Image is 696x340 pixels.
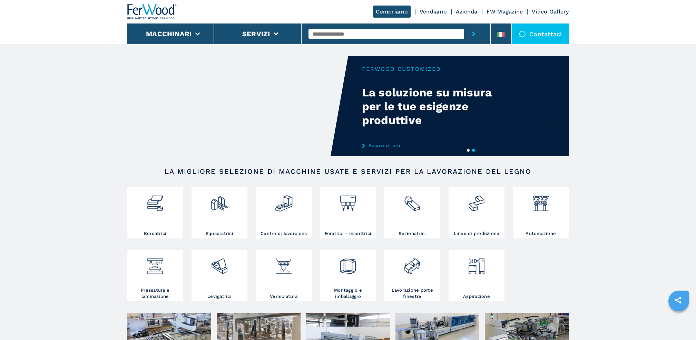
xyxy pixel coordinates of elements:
a: Compriamo [373,6,411,18]
img: Contattaci [519,30,526,37]
h3: Verniciatura [270,293,297,300]
a: Foratrici - inseritrici [320,187,376,238]
h3: Foratrici - inseritrici [325,230,372,237]
h3: Centro di lavoro cnc [261,230,307,237]
button: Servizi [242,30,270,38]
a: Video Gallery [532,8,569,15]
a: Bordatrici [127,187,183,238]
a: Sezionatrici [384,187,440,238]
iframe: Chat [667,309,691,335]
a: Squadratrici [192,187,247,238]
h3: Automazione [526,230,556,237]
img: centro_di_lavoro_cnc_2.png [275,189,293,212]
h2: LA MIGLIORE SELEZIONE DI MACCHINE USATE E SERVIZI PER LA LAVORAZIONE DEL LEGNO [149,167,547,176]
img: levigatrici_2.png [210,252,228,275]
img: verniciatura_1.png [275,252,293,275]
img: montaggio_imballaggio_2.png [339,252,357,275]
a: Levigatrici [192,250,247,301]
h3: Montaggio e imballaggio [322,287,374,300]
a: Automazione [513,187,569,238]
a: Vendiamo [420,8,447,15]
h3: Aspirazione [463,293,490,300]
img: bordatrici_1.png [146,189,164,212]
button: 1 [467,149,470,152]
a: Linee di produzione [449,187,504,238]
h3: Lavorazione porte finestre [386,287,439,300]
video: Your browser does not support the video tag. [127,56,348,156]
a: Azienda [456,8,478,15]
img: squadratrici_2.png [210,189,228,212]
a: Aspirazione [449,250,504,301]
h3: Pressatura e laminazione [129,287,182,300]
button: 2 [472,149,475,152]
button: Macchinari [146,30,192,38]
h3: Levigatrici [207,293,232,300]
img: foratrici_inseritrici_2.png [339,189,357,212]
a: Pressatura e laminazione [127,250,183,301]
img: Ferwood [127,4,177,19]
img: aspirazione_1.png [467,252,486,275]
img: linee_di_produzione_2.png [467,189,486,212]
a: Lavorazione porte finestre [384,250,440,301]
a: Verniciatura [256,250,312,301]
h3: Linee di produzione [454,230,500,237]
h3: Bordatrici [144,230,167,237]
a: Montaggio e imballaggio [320,250,376,301]
a: sharethis [669,292,687,309]
img: sezionatrici_2.png [403,189,421,212]
h3: Sezionatrici [399,230,426,237]
a: Centro di lavoro cnc [256,187,312,238]
img: pressa-strettoia.png [146,252,164,275]
a: Scopri di più [362,143,497,148]
div: Contattaci [512,23,569,44]
a: FW Magazine [487,8,523,15]
img: automazione.png [532,189,550,212]
img: lavorazione_porte_finestre_2.png [403,252,421,275]
h3: Squadratrici [206,230,233,237]
button: submit-button [464,23,483,44]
